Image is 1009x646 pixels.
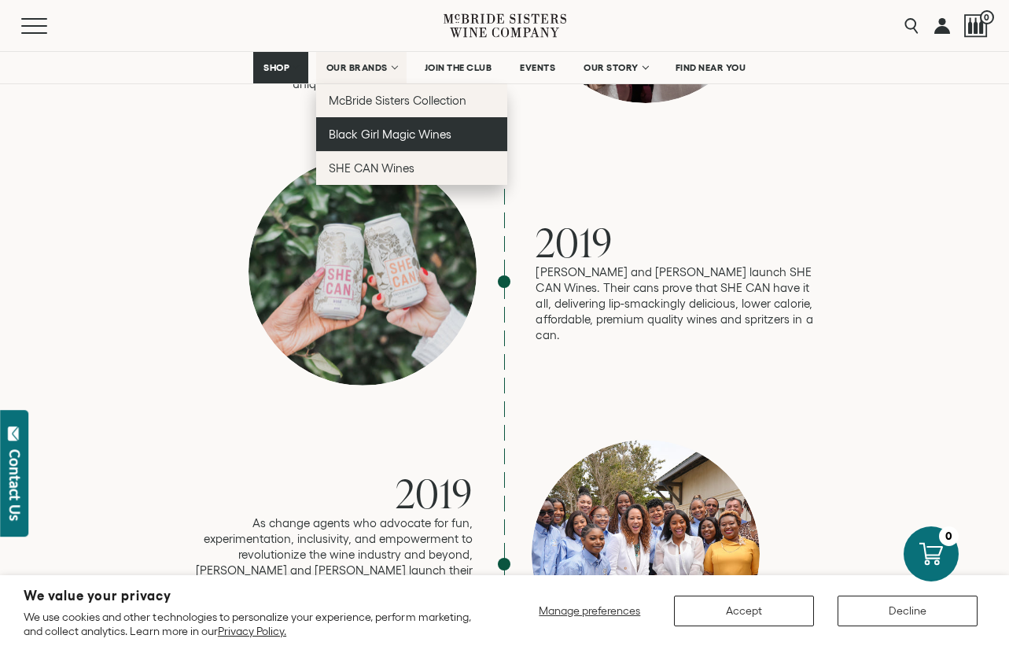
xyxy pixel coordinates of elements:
[536,215,613,269] span: 2019
[24,610,481,638] p: We use cookies and other technologies to personalize your experience, perform marketing, and coll...
[414,52,503,83] a: JOIN THE CLUB
[218,625,286,637] a: Privacy Policy.
[329,161,414,175] span: SHE CAN Wines
[838,596,978,626] button: Decline
[529,596,650,626] button: Manage preferences
[939,526,959,546] div: 0
[326,62,388,73] span: OUR BRANDS
[425,62,492,73] span: JOIN THE CLUB
[316,52,407,83] a: OUR BRANDS
[316,117,507,151] a: Black Girl Magic Wines
[396,466,473,520] span: 2019
[536,264,819,343] p: [PERSON_NAME] and [PERSON_NAME] launch SHE CAN Wines. Their cans prove that SHE CAN have it all, ...
[316,151,507,185] a: SHE CAN Wines
[7,449,23,521] div: Contact Us
[510,52,565,83] a: EVENTS
[584,62,639,73] span: OUR STORY
[263,62,290,73] span: SHOP
[665,52,757,83] a: FIND NEAR YOU
[329,127,451,141] span: Black Girl Magic Wines
[520,62,555,73] span: EVENTS
[24,589,481,603] h2: We value your privacy
[539,604,640,617] span: Manage preferences
[316,83,507,117] a: McBride Sisters Collection
[21,18,78,34] button: Mobile Menu Trigger
[980,10,994,24] span: 0
[573,52,657,83] a: OUR STORY
[676,62,746,73] span: FIND NEAR YOU
[329,94,467,107] span: McBride Sisters Collection
[253,52,308,83] a: SHOP
[674,596,814,626] button: Accept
